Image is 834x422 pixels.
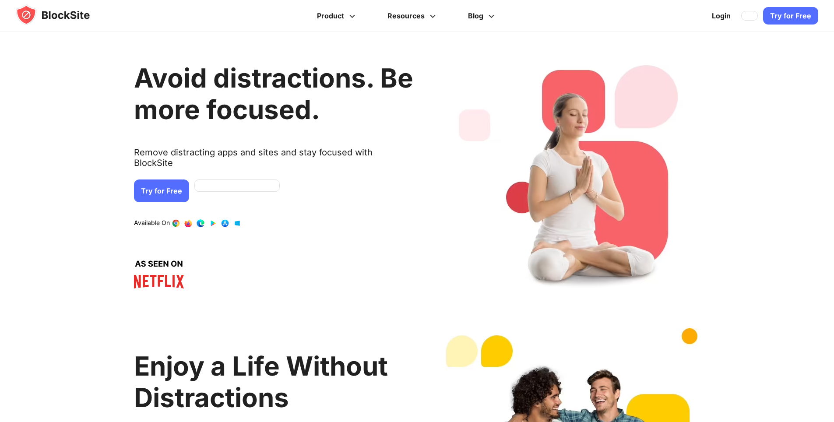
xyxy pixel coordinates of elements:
a: Try for Free [134,179,189,202]
text: Available On [134,219,170,228]
h1: Avoid distractions. Be more focused. [134,62,413,125]
a: Try for Free [763,7,818,25]
a: Login [707,5,736,26]
text: Remove distracting apps and sites and stay focused with BlockSite [134,147,413,175]
img: blocksite-icon.5d769676.svg [16,4,107,25]
h2: Enjoy a Life Without Distractions [134,350,413,413]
